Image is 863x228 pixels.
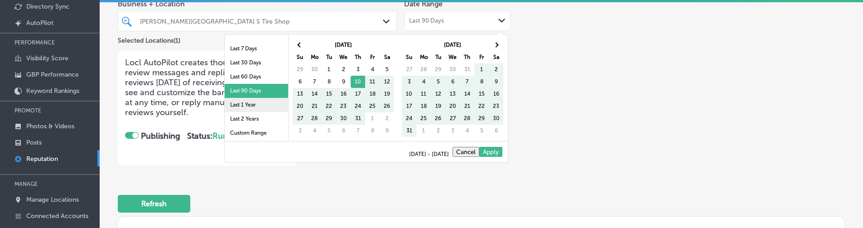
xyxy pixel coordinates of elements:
td: 22 [322,100,336,112]
td: 23 [336,100,351,112]
td: 13 [293,88,307,100]
p: Keyword Rankings [26,87,79,95]
th: Tu [322,51,336,63]
td: 31 [402,125,416,137]
td: 21 [460,100,474,112]
td: 2 [380,112,394,125]
li: Last 90 Days [225,84,288,98]
td: 9 [336,76,351,88]
td: 6 [445,76,460,88]
td: 4 [416,76,431,88]
td: 27 [293,112,307,125]
th: Tu [431,51,445,63]
th: Sa [489,51,503,63]
th: Fr [474,51,489,63]
td: 6 [489,125,503,137]
li: Custom Range [225,126,288,140]
td: 27 [402,63,416,76]
td: 28 [416,63,431,76]
p: Connected Accounts [26,212,88,220]
td: 26 [380,100,394,112]
td: 29 [322,112,336,125]
td: 25 [416,112,431,125]
td: 19 [380,88,394,100]
td: 19 [431,100,445,112]
td: 20 [445,100,460,112]
th: [DATE] [307,39,380,51]
td: 4 [307,125,322,137]
td: 5 [431,76,445,88]
th: Th [351,51,365,63]
td: 3 [445,125,460,137]
td: 29 [474,112,489,125]
td: 30 [336,112,351,125]
td: 7 [460,76,474,88]
th: Mo [416,51,431,63]
button: Apply [479,147,502,157]
td: 10 [351,76,365,88]
td: 9 [489,76,503,88]
button: Cancel [453,147,479,157]
td: 6 [336,125,351,137]
td: 29 [293,63,307,76]
li: Last 7 Days [225,42,288,56]
td: 10 [402,88,416,100]
p: Reputation [26,155,58,163]
td: 20 [293,100,307,112]
div: [PERSON_NAME][GEOGRAPHIC_DATA] S Tire Shop [140,17,384,25]
td: 1 [416,125,431,137]
td: 2 [431,125,445,137]
td: 2 [489,63,503,76]
td: 16 [489,88,503,100]
td: 14 [460,88,474,100]
td: 1 [474,63,489,76]
td: 30 [307,63,322,76]
p: Posts [26,139,42,146]
li: Last 60 Days [225,70,288,84]
td: 3 [351,63,365,76]
button: Refresh [118,195,190,213]
td: 28 [460,112,474,125]
li: Last 1 Year [225,98,288,112]
td: 5 [322,125,336,137]
th: Sa [380,51,394,63]
span: Last 90 Days [409,17,444,24]
td: 7 [351,125,365,137]
td: 7 [307,76,322,88]
strong: Publishing [141,131,180,141]
td: 22 [474,100,489,112]
td: 12 [380,76,394,88]
td: 15 [474,88,489,100]
td: 17 [351,88,365,100]
td: 6 [293,76,307,88]
td: 30 [445,63,460,76]
td: 15 [322,88,336,100]
td: 8 [365,125,380,137]
td: 14 [307,88,322,100]
th: Mo [307,51,322,63]
td: 18 [365,88,380,100]
li: Last 30 Days [225,56,288,70]
p: Selected Locations ( 1 ) [118,33,180,44]
td: 24 [402,112,416,125]
td: 26 [431,112,445,125]
td: 4 [365,63,380,76]
td: 8 [474,76,489,88]
td: 8 [322,76,336,88]
td: 16 [336,88,351,100]
th: Su [293,51,307,63]
td: 31 [460,63,474,76]
p: AutoPilot [26,19,53,27]
td: 17 [402,100,416,112]
td: 1 [322,63,336,76]
td: 1 [365,112,380,125]
td: 23 [489,100,503,112]
td: 28 [307,112,322,125]
th: Fr [365,51,380,63]
strong: Status: [187,131,245,141]
th: Th [460,51,474,63]
td: 3 [293,125,307,137]
p: Locl AutoPilot creates thoughtful helpful review messages and replies to customer reviews [DATE] ... [125,58,292,117]
td: 2 [336,63,351,76]
td: 11 [365,76,380,88]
